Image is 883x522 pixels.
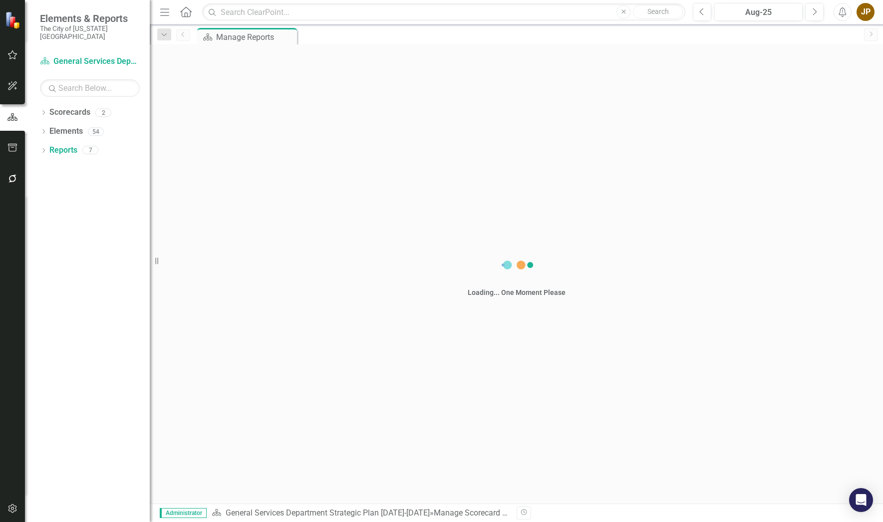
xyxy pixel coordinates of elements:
div: Aug-25 [718,6,799,18]
div: 54 [88,127,104,136]
img: ClearPoint Strategy [5,11,22,29]
span: Search [647,7,669,15]
div: 2 [95,108,111,117]
input: Search ClearPoint... [202,3,685,21]
div: Loading... One Moment Please [468,287,566,297]
div: Manage Reports [216,31,294,43]
input: Search Below... [40,79,140,97]
button: Search [633,5,683,19]
a: General Services Department Strategic Plan [DATE]-[DATE] [226,508,430,518]
button: Aug-25 [714,3,803,21]
a: Elements [49,126,83,137]
div: » Manage Scorecard Reports [212,508,509,519]
a: Scorecards [49,107,90,118]
small: The City of [US_STATE][GEOGRAPHIC_DATA] [40,24,140,41]
div: Open Intercom Messenger [849,488,873,512]
a: General Services Department Strategic Plan [DATE]-[DATE] [40,56,140,67]
button: JP [857,3,875,21]
span: Administrator [160,508,207,518]
a: Reports [49,145,77,156]
span: Elements & Reports [40,12,140,24]
div: 7 [82,146,98,155]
